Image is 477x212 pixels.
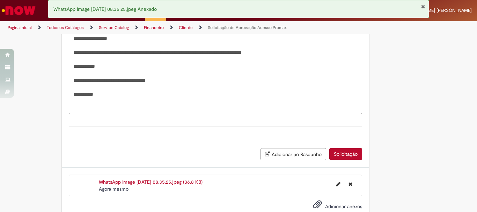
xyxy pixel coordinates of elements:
[329,148,362,160] button: Solicitação
[99,179,203,185] a: WhatsApp Image [DATE] 08.35.25.jpeg (36.8 KB)
[325,203,362,210] span: Adicionar anexos
[421,4,425,9] button: Fechar Notificação
[1,3,37,17] img: ServiceNow
[53,6,157,12] span: WhatsApp Image [DATE] 08.35.25.jpeg Anexado
[400,7,472,13] span: [PERSON_NAME] [PERSON_NAME]
[8,25,32,30] a: Página inicial
[47,25,84,30] a: Todos os Catálogos
[69,32,362,114] textarea: Descrição
[332,178,345,190] button: Editar nome de arquivo WhatsApp Image 2025-08-29 at 08.35.25.jpeg
[99,25,129,30] a: Service Catalog
[99,186,129,192] time: 29/08/2025 08:38:55
[5,21,313,34] ul: Trilhas de página
[144,25,164,30] a: Financeiro
[99,186,129,192] span: Agora mesmo
[208,25,287,30] a: Solicitação de Aprovação Acesso Promax
[344,178,357,190] button: Excluir WhatsApp Image 2025-08-29 at 08.35.25.jpeg
[260,148,326,160] button: Adicionar ao Rascunho
[179,25,193,30] a: Cliente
